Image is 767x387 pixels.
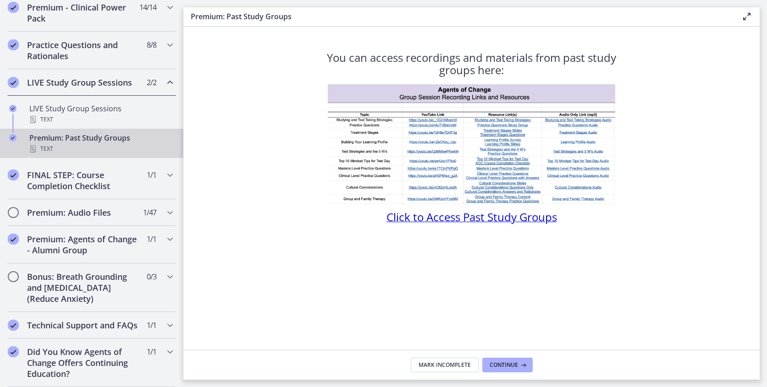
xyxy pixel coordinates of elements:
h2: Premium - Clinical Power Pack [27,2,139,24]
span: 1 / 1 [147,169,156,180]
div: LIVE Study Group Sessions [29,103,172,125]
h2: LIVE Study Group Sessions [27,77,139,88]
i: Completed [8,77,19,88]
i: Completed [8,39,19,50]
i: Completed [8,2,19,13]
h2: FINAL STEP: Course Completion Checklist [27,169,139,191]
i: Completed [8,169,19,180]
span: Click to Access Past Study Groups [386,209,557,224]
h2: Premium: Audio Files [27,207,139,218]
div: Text [29,143,172,154]
h2: Did You Know Agents of Change Offers Continuing Education? [27,346,139,379]
button: Continue [482,358,533,372]
i: Completed [8,346,19,357]
div: Text [29,114,172,125]
span: 8 / 8 [147,39,156,50]
span: 1 / 47 [143,207,156,218]
span: Continue [490,361,518,369]
span: Mark Incomplete [419,361,471,369]
span: You can access recordings and materials from past study groups here: [327,50,616,77]
h2: Bonus: Breath Grounding and [MEDICAL_DATA] (Reduce Anxiety) [27,271,139,304]
div: Premium: Past Study Groups [29,132,172,154]
span: 2 / 2 [147,77,156,88]
span: 0 / 3 [147,271,156,282]
i: Completed [8,234,19,245]
i: Completed [8,320,19,331]
h2: Technical Support and FAQs [27,320,139,331]
img: 1734296182395.jpeg [328,84,615,204]
button: Mark Incomplete [411,358,479,372]
i: Completed [9,105,17,112]
i: Completed [9,134,17,142]
a: Click to Access Past Study Groups [386,213,557,223]
span: 1 / 1 [147,320,156,331]
span: 1 / 1 [147,234,156,245]
h2: Practice Questions and Rationales [27,39,139,61]
h2: Premium: Agents of Change - Alumni Group [27,234,139,256]
span: 14 / 14 [139,2,156,13]
span: 1 / 1 [147,346,156,357]
h3: Premium: Past Study Groups [191,11,727,22]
